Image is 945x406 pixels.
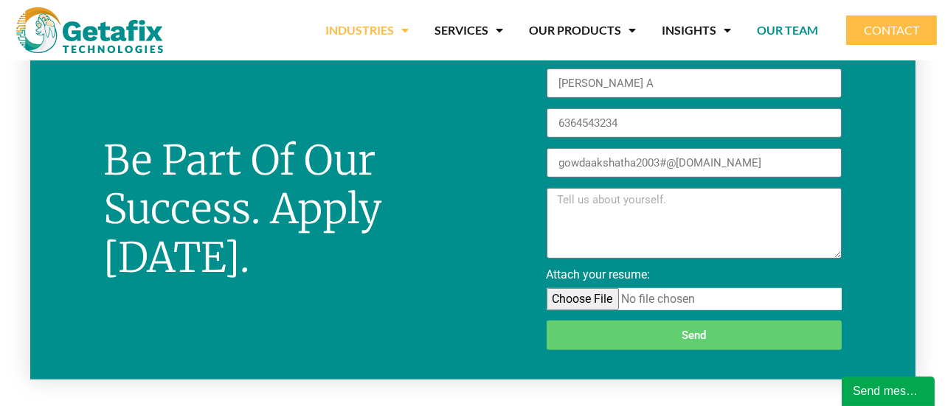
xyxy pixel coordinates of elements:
span: CONTACT [864,24,919,36]
nav: Menu [187,13,818,47]
a: OUR PRODUCTS [529,13,636,47]
input: Only numbers and phone characters (#, -, *, etc) are accepted. [547,108,842,138]
input: Name [547,69,842,98]
a: INSIGHTS [662,13,731,47]
iframe: chat widget [842,374,938,406]
input: Email [547,148,842,178]
label: Attach your resume: [547,269,651,288]
img: web and mobile application development company [16,7,163,53]
h2: be part of our success. Apply [DATE]. [104,136,473,282]
span: Send [682,330,706,341]
button: Send [547,321,842,350]
a: CONTACT [846,15,937,45]
a: SERVICES [435,13,503,47]
a: OUR TEAM [757,13,818,47]
form: New Form [547,69,842,360]
a: INDUSTRIES [325,13,409,47]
